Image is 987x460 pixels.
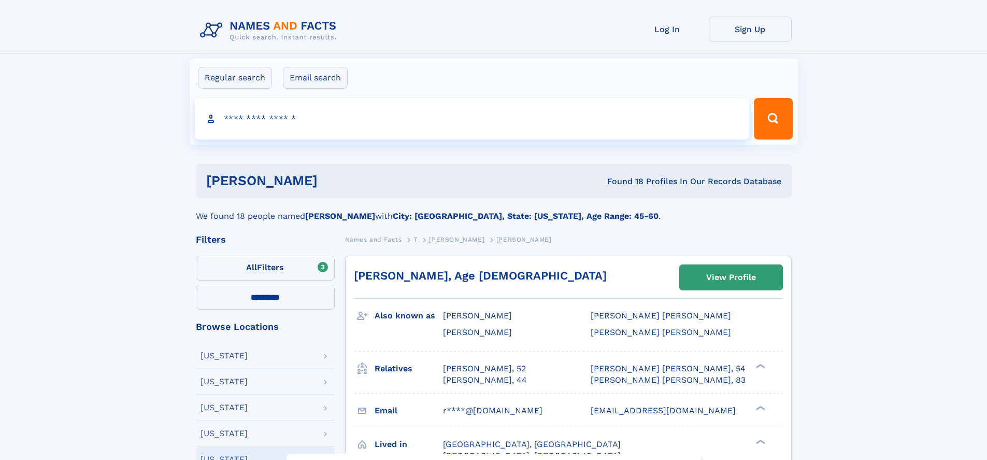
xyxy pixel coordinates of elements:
[443,439,621,449] span: [GEOGRAPHIC_DATA], [GEOGRAPHIC_DATA]
[206,174,463,187] h1: [PERSON_NAME]
[246,262,257,272] span: All
[706,266,756,289] div: View Profile
[195,98,750,140] input: search input
[354,269,607,282] a: [PERSON_NAME], Age [DEMOGRAPHIC_DATA]
[626,17,709,42] a: Log In
[196,17,345,45] img: Logo Names and Facts
[753,438,766,445] div: ❯
[196,256,335,281] label: Filters
[591,406,736,415] span: [EMAIL_ADDRESS][DOMAIN_NAME]
[375,360,443,378] h3: Relatives
[591,363,746,374] a: [PERSON_NAME] [PERSON_NAME], 54
[196,198,792,222] div: We found 18 people named with .
[201,403,248,412] div: [US_STATE]
[709,17,792,42] a: Sign Up
[375,402,443,420] h3: Email
[754,98,792,140] button: Search Button
[393,211,659,221] b: City: [GEOGRAPHIC_DATA], State: [US_STATE], Age Range: 45-60
[201,352,248,360] div: [US_STATE]
[680,265,782,290] a: View Profile
[443,311,512,320] span: [PERSON_NAME]
[413,233,418,246] a: T
[753,405,766,411] div: ❯
[196,235,335,244] div: Filters
[443,374,527,386] a: [PERSON_NAME], 44
[375,307,443,325] h3: Also known as
[591,374,746,386] a: [PERSON_NAME] [PERSON_NAME], 83
[496,236,552,243] span: [PERSON_NAME]
[753,363,766,369] div: ❯
[305,211,375,221] b: [PERSON_NAME]
[345,233,402,246] a: Names and Facts
[283,67,348,89] label: Email search
[201,378,248,386] div: [US_STATE]
[413,236,418,243] span: T
[429,236,484,243] span: [PERSON_NAME]
[201,429,248,438] div: [US_STATE]
[443,363,526,374] a: [PERSON_NAME], 52
[443,327,512,337] span: [PERSON_NAME]
[429,233,484,246] a: [PERSON_NAME]
[375,436,443,453] h3: Lived in
[198,67,272,89] label: Regular search
[196,322,335,331] div: Browse Locations
[591,327,731,337] span: [PERSON_NAME] [PERSON_NAME]
[591,311,731,320] span: [PERSON_NAME] [PERSON_NAME]
[462,176,781,187] div: Found 18 Profiles In Our Records Database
